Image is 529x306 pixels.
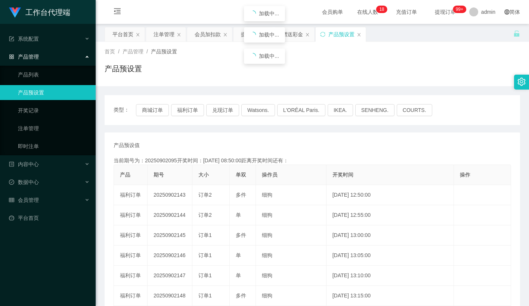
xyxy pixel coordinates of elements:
img: logo.9652507e.png [9,7,21,18]
td: [DATE] 13:15:00 [327,286,454,306]
a: 工作台代理端 [9,9,70,15]
sup: 1048 [453,6,466,13]
i: 图标: profile [9,162,14,167]
i: 图标: unlock [513,30,520,37]
td: 20250902146 [148,246,192,266]
i: 图标: close [136,32,140,37]
td: 福利订单 [114,246,148,266]
td: [DATE] 13:00:00 [327,225,454,246]
i: 图标: appstore-o [9,54,14,59]
div: 赠送彩金 [282,27,303,41]
button: 福利订单 [171,104,204,116]
i: 图标: menu-fold [105,0,130,24]
sup: 18 [376,6,387,13]
span: 单 [236,212,241,218]
i: 图标: sync [320,32,325,37]
button: IKEA. [328,104,353,116]
button: 商城订单 [136,104,169,116]
span: 订单1 [198,232,212,238]
span: 产品预设置 [151,49,177,54]
a: 注单管理 [18,121,90,136]
a: 产品列表 [18,67,90,82]
span: 订单1 [198,272,212,278]
i: 图标: table [9,197,14,203]
td: 细狗 [256,205,327,225]
button: 兑现订单 [206,104,239,116]
td: 细狗 [256,246,327,266]
td: 福利订单 [114,205,148,225]
span: 操作 [460,172,470,178]
button: COURTS. [397,104,432,116]
td: 20250902147 [148,266,192,286]
td: 20250902144 [148,205,192,225]
span: 会员管理 [9,197,39,203]
h1: 产品预设置 [105,63,142,74]
span: 开奖时间 [332,172,353,178]
span: 操作员 [262,172,278,178]
i: icon: loading [250,53,256,59]
td: [DATE] 12:50:00 [327,185,454,205]
span: 加载中... [259,32,279,38]
td: [DATE] 13:10:00 [327,266,454,286]
span: 多件 [236,192,246,198]
button: L'ORÉAL Paris. [277,104,325,116]
a: 即时注单 [18,139,90,154]
span: 订单2 [198,192,212,198]
span: 单 [236,252,241,258]
span: / [146,49,148,54]
a: 产品预设置 [18,85,90,100]
div: 平台首页 [112,27,133,41]
p: 1 [379,6,382,13]
span: 加载中... [259,53,279,59]
a: 图标: dashboard平台首页 [9,210,90,225]
span: 期号 [154,172,164,178]
td: 福利订单 [114,225,148,246]
td: [DATE] 13:05:00 [327,246,454,266]
a: 开奖记录 [18,103,90,118]
i: 图标: close [177,32,181,37]
div: 会员加扣款 [195,27,221,41]
span: 产品管理 [123,49,143,54]
span: 订单1 [198,293,212,299]
td: [DATE] 12:55:00 [327,205,454,225]
i: 图标: check-circle-o [9,179,14,185]
span: 在线人数 [353,9,382,15]
div: 提现列表 [241,27,262,41]
i: 图标: close [357,32,361,37]
td: 20250902145 [148,225,192,246]
td: 细狗 [256,266,327,286]
div: 产品预设置 [328,27,355,41]
td: 福利订单 [114,286,148,306]
button: SENHENG. [355,104,395,116]
td: 20250902148 [148,286,192,306]
i: 图标: close [223,32,228,37]
td: 20250902143 [148,185,192,205]
span: 产品预设值 [114,141,140,149]
span: 加载中... [259,10,279,16]
td: 福利订单 [114,185,148,205]
i: 图标: close [305,32,310,37]
div: 当前期号为：20250902095开奖时间：[DATE] 08:50:00距离开奖时间还有： [114,157,511,165]
p: 8 [382,6,384,13]
span: 首页 [105,49,115,54]
i: 图标: form [9,36,14,41]
td: 福利订单 [114,266,148,286]
span: 充值订单 [392,9,421,15]
span: 订单1 [198,252,212,258]
i: 图标: global [504,9,510,15]
h1: 工作台代理端 [25,0,70,24]
span: 系统配置 [9,36,39,42]
span: 订单2 [198,212,212,218]
i: icon: loading [250,32,256,38]
span: 单双 [236,172,246,178]
div: 注单管理 [154,27,174,41]
span: 多件 [236,293,246,299]
i: icon: loading [250,10,256,16]
td: 细狗 [256,185,327,205]
i: 图标: setting [517,78,526,86]
button: Watsons. [241,104,275,116]
td: 细狗 [256,225,327,246]
td: 细狗 [256,286,327,306]
span: / [118,49,120,54]
span: 大小 [198,172,209,178]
